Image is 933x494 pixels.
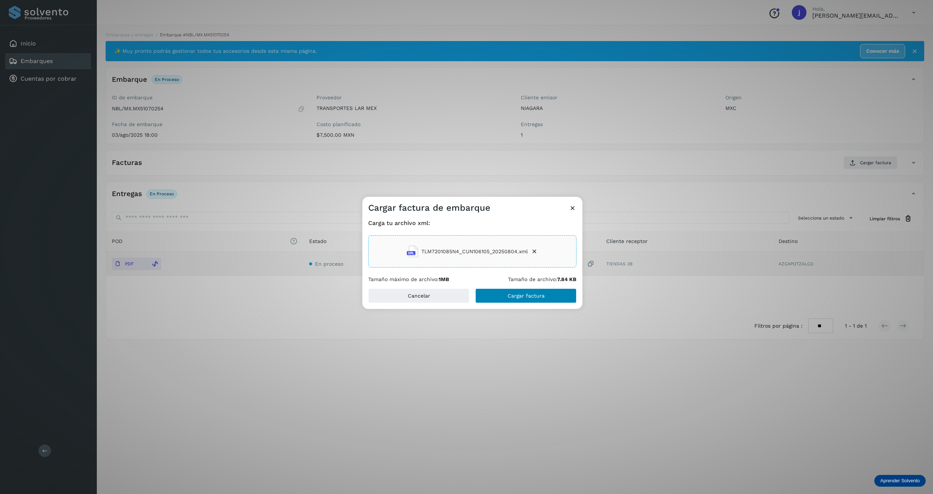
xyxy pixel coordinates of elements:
[368,288,469,303] button: Cancelar
[368,220,577,226] h4: Carga tu archivo xml:
[368,203,490,213] h3: Cargar factura de embarque
[874,475,926,487] div: Aprender Solvento
[408,293,430,298] span: Cancelar
[421,248,528,255] span: TLM7201085N4_CUN106105_20250804.xml
[475,288,577,303] button: Cargar factura
[439,276,449,282] b: 1MB
[880,478,920,484] p: Aprender Solvento
[508,276,577,283] p: Tamaño de archivo:
[557,276,577,282] b: 7.84 KB
[508,293,545,298] span: Cargar factura
[368,276,449,283] p: Tamaño máximo de archivo:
